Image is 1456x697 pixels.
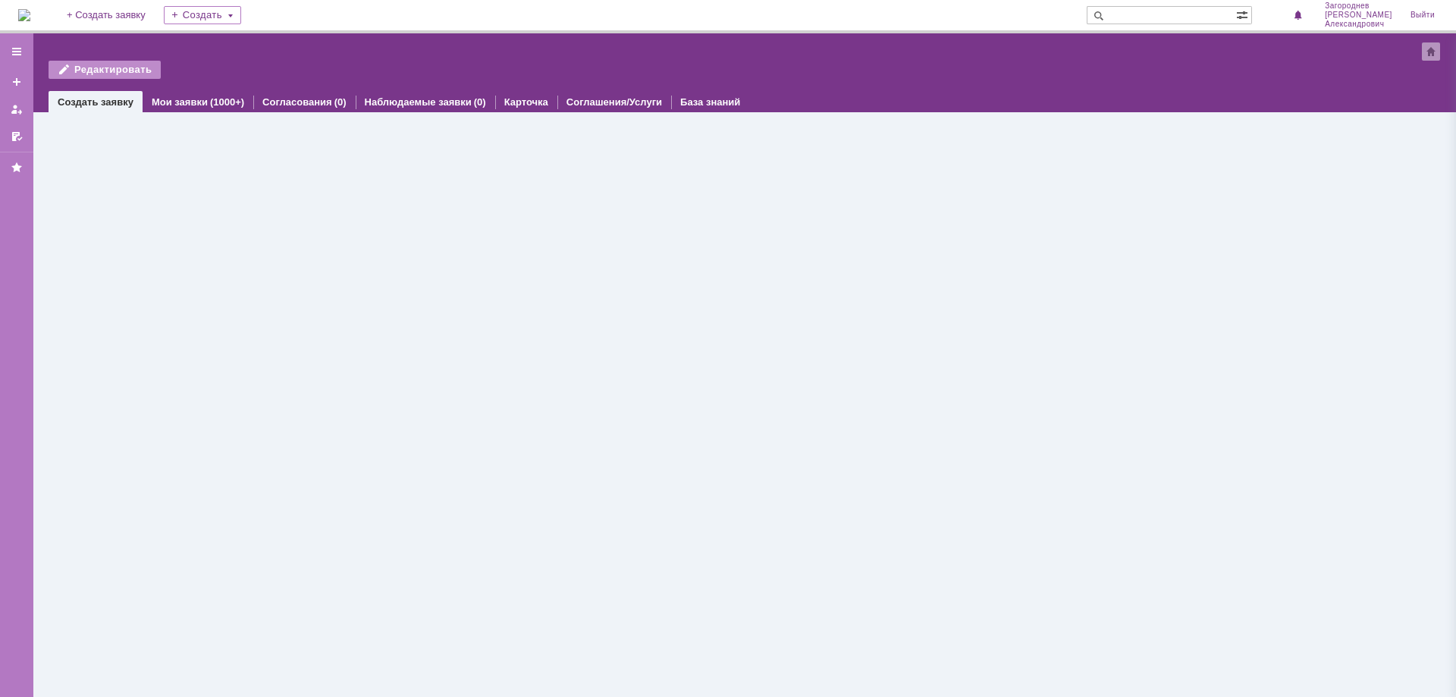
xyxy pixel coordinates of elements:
a: Мои согласования [5,124,29,149]
a: Карточка [504,96,548,108]
a: Соглашения/Услуги [566,96,662,108]
a: Создать заявку [5,70,29,94]
a: Создать заявку [58,96,133,108]
a: Наблюдаемые заявки [365,96,472,108]
div: (0) [474,96,486,108]
a: Перейти на домашнюю страницу [18,9,30,21]
a: Мои заявки [5,97,29,121]
a: Мои заявки [152,96,208,108]
span: Расширенный поиск [1236,7,1251,21]
span: [PERSON_NAME] [1325,11,1392,20]
div: Создать [164,6,241,24]
div: (0) [334,96,347,108]
img: logo [18,9,30,21]
a: Согласования [262,96,332,108]
span: Александрович [1325,20,1392,29]
a: База знаний [680,96,740,108]
div: Сделать домашней страницей [1422,42,1440,61]
div: (1000+) [210,96,244,108]
span: Загороднев [1325,2,1392,11]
